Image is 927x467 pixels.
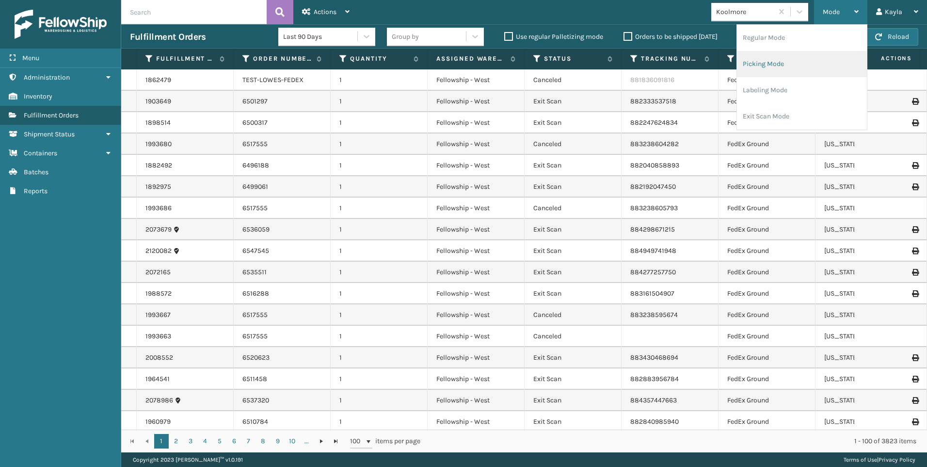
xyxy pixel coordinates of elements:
[234,176,331,198] td: 6499061
[737,77,867,103] li: Labeling Mode
[234,240,331,262] td: 6547545
[912,418,918,425] i: Print Label
[879,456,915,463] a: Privacy Policy
[331,304,428,326] td: 1
[850,50,918,67] span: Actions
[737,51,867,77] li: Picking Mode
[737,25,867,51] li: Regular Mode
[331,176,428,198] td: 1
[145,353,173,363] a: 2008552
[428,69,525,91] td: Fellowship - West
[815,283,912,304] td: [US_STATE]
[145,182,171,192] a: 1892975
[234,155,331,176] td: 6496188
[525,133,622,155] td: Canceled
[525,155,622,176] td: Exit Scan
[630,204,678,212] a: 883238605793
[844,452,915,467] div: |
[815,390,912,411] td: [US_STATE]
[331,133,428,155] td: 1
[428,91,525,112] td: Fellowship - West
[912,354,918,361] i: Print Label
[504,33,603,41] label: Use regular Palletizing mode
[866,28,918,46] button: Reload
[234,69,331,91] td: TEST-LOWES-FEDEX
[428,390,525,411] td: Fellowship - West
[912,248,918,254] i: Print Label
[198,434,212,449] a: 4
[169,434,183,449] a: 2
[331,198,428,219] td: 1
[630,225,675,233] a: 884298671215
[156,54,215,63] label: Fulfillment Order Id
[145,417,171,427] a: 1960979
[428,112,525,133] td: Fellowship - West
[630,311,678,319] a: 883238595674
[815,240,912,262] td: [US_STATE]
[525,91,622,112] td: Exit Scan
[815,304,912,326] td: [US_STATE]
[428,411,525,433] td: Fellowship - West
[285,434,300,449] a: 10
[154,434,169,449] a: 1
[815,219,912,240] td: [US_STATE]
[428,262,525,283] td: Fellowship - West
[234,219,331,240] td: 6536059
[525,326,622,347] td: Canceled
[331,219,428,240] td: 1
[719,155,815,176] td: FedEx Ground
[630,140,679,148] a: 883238604282
[719,133,815,155] td: FedEx Ground
[145,203,172,213] a: 1993686
[331,155,428,176] td: 1
[130,31,206,43] h3: Fulfillment Orders
[912,376,918,383] i: Print Label
[331,69,428,91] td: 1
[253,54,312,63] label: Order Number
[815,347,912,368] td: [US_STATE]
[392,32,419,42] div: Group by
[331,411,428,433] td: 1
[815,368,912,390] td: [US_STATE]
[719,347,815,368] td: FedEx Ground
[24,92,52,100] span: Inventory
[912,119,918,126] i: Print Label
[331,240,428,262] td: 1
[525,198,622,219] td: Canceled
[145,267,171,277] a: 2072165
[815,326,912,347] td: [US_STATE]
[544,54,603,63] label: Status
[815,411,912,433] td: [US_STATE]
[314,8,336,16] span: Actions
[145,118,171,128] a: 1898514
[145,374,170,384] a: 1964541
[815,133,912,155] td: [US_STATE]
[630,353,678,362] a: 883430468694
[630,268,676,276] a: 884277257750
[234,347,331,368] td: 6520623
[719,304,815,326] td: FedEx Ground
[24,187,48,195] span: Reports
[331,262,428,283] td: 1
[815,155,912,176] td: [US_STATE]
[212,434,227,449] a: 5
[525,411,622,433] td: Exit Scan
[815,198,912,219] td: [US_STATE]
[525,262,622,283] td: Exit Scan
[24,149,57,157] span: Containers
[24,130,75,138] span: Shipment Status
[630,118,678,127] a: 882247624834
[428,368,525,390] td: Fellowship - West
[428,176,525,198] td: Fellowship - West
[630,183,676,191] a: 882192047450
[256,434,271,449] a: 8
[234,91,331,112] td: 6501297
[525,176,622,198] td: Exit Scan
[329,434,343,449] a: Go to the last page
[815,262,912,283] td: [US_STATE]
[331,368,428,390] td: 1
[428,347,525,368] td: Fellowship - West
[719,112,815,133] td: FedEx Ground
[318,437,325,445] span: Go to the next page
[912,397,918,404] i: Print Label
